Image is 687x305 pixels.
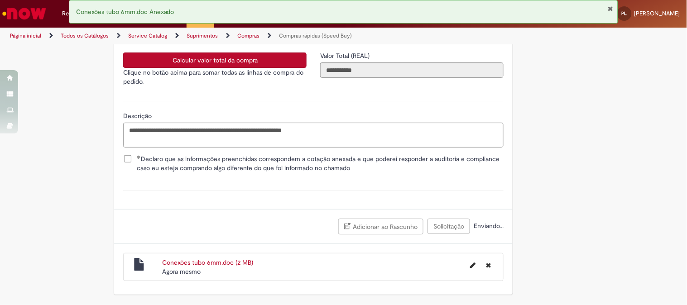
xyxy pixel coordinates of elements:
span: Enviando... [472,222,504,230]
ul: Trilhas de página [7,28,451,44]
a: Conexões tubo 6mm.doc (2 MB) [162,258,253,267]
button: Calcular valor total da compra [123,52,307,68]
button: Editar nome de arquivo Conexões tubo 6mm.doc [465,258,481,272]
span: Somente leitura - Valor Total (REAL) [320,52,371,60]
button: Fechar Notificação [607,5,613,12]
img: ServiceNow [1,5,48,23]
span: Agora mesmo [162,267,201,276]
a: Suprimentos [187,32,218,39]
input: Valor Total (REAL) [320,62,504,78]
label: Somente leitura - Valor Total (REAL) [320,51,371,60]
span: Descrição [123,112,154,120]
time: 30/09/2025 12:23:44 [162,267,201,276]
span: [PERSON_NAME] [634,10,680,17]
a: Todos os Catálogos [61,32,109,39]
button: Excluir Conexões tubo 6mm.doc [480,258,496,272]
span: Requisições [62,9,94,18]
p: Clique no botão acima para somar todas as linhas de compra do pedido. [123,68,307,86]
span: Conexões tubo 6mm.doc Anexado [76,8,174,16]
span: Obrigatório Preenchido [137,155,141,159]
a: Compras [237,32,259,39]
a: Compras rápidas (Speed Buy) [279,32,352,39]
span: Declaro que as informações preenchidas correspondem a cotação anexada e que poderei responder a a... [137,154,504,172]
a: Página inicial [10,32,41,39]
a: Service Catalog [128,32,167,39]
span: PL [622,10,627,16]
textarea: Descrição [123,123,504,147]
